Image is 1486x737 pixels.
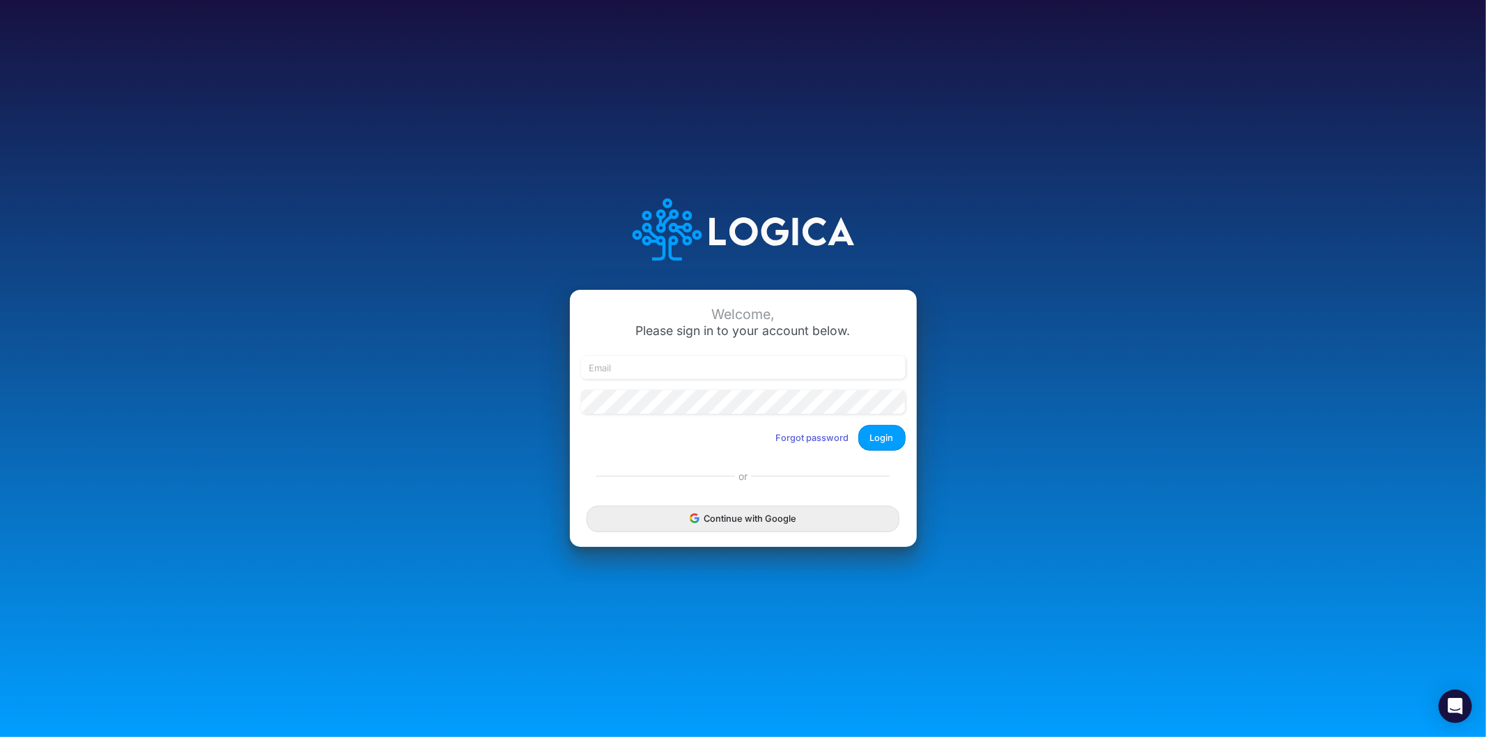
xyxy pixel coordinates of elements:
[1439,690,1472,723] div: Open Intercom Messenger
[581,307,906,323] div: Welcome,
[767,426,858,449] button: Forgot password
[636,323,851,338] span: Please sign in to your account below.
[858,425,906,451] button: Login
[587,506,899,532] button: Continue with Google
[581,356,906,380] input: Email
